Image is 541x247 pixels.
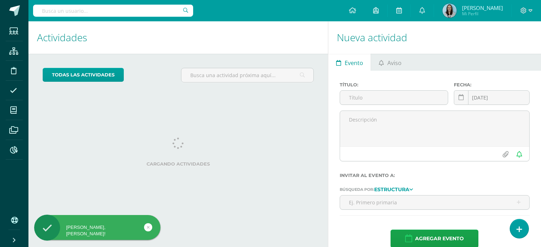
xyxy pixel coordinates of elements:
input: Busca una actividad próxima aquí... [181,68,313,82]
label: Cargando actividades [43,161,314,167]
span: Mi Perfil [462,11,503,17]
h1: Nueva actividad [337,21,532,54]
label: Invitar al evento a: [340,173,530,178]
a: Aviso [371,54,409,71]
input: Título [340,91,448,104]
input: Ej. Primero primaria [340,195,529,209]
strong: Estructura [374,186,409,193]
a: todas las Actividades [43,68,124,82]
span: Aviso [387,54,402,71]
div: [PERSON_NAME], [PERSON_NAME]! [34,224,160,237]
input: Busca un usuario... [33,5,193,17]
label: Fecha: [454,82,530,87]
h1: Actividades [37,21,319,54]
span: Evento [345,54,363,71]
input: Fecha de entrega [454,91,529,104]
span: Búsqueda por: [340,187,374,192]
a: Evento [328,54,371,71]
span: [PERSON_NAME] [462,4,503,11]
a: Estructura [374,187,413,192]
img: 5a6f75ce900a0f7ea551130e923f78ee.png [442,4,457,18]
label: Título: [340,82,448,87]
